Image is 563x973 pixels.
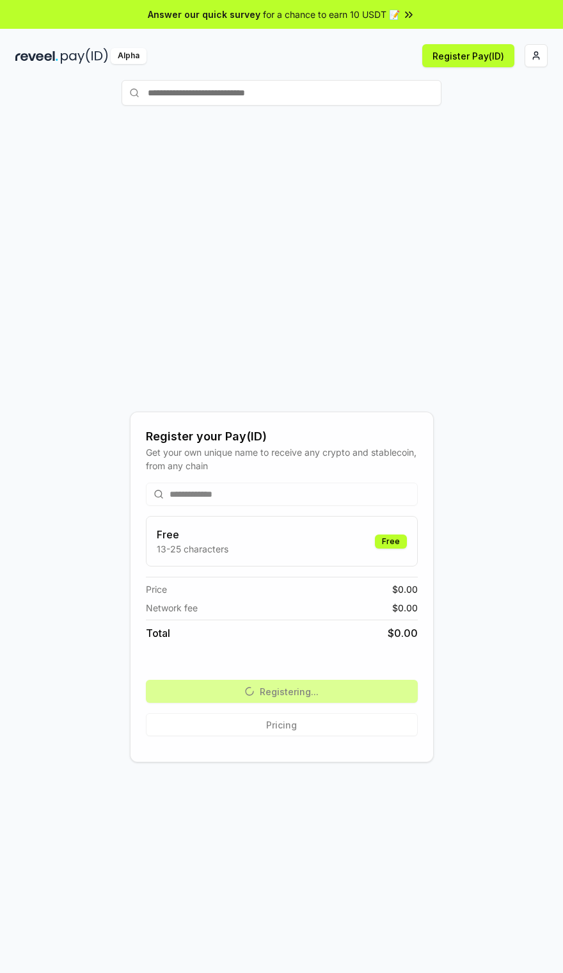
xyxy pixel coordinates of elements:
[157,527,228,542] h3: Free
[148,8,260,21] span: Answer our quick survey
[157,542,228,556] p: 13-25 characters
[422,44,514,67] button: Register Pay(ID)
[392,583,418,596] span: $ 0.00
[388,625,418,641] span: $ 0.00
[375,535,407,549] div: Free
[146,625,170,641] span: Total
[392,601,418,615] span: $ 0.00
[111,48,147,64] div: Alpha
[146,446,418,472] div: Get your own unique name to receive any crypto and stablecoin, from any chain
[263,8,400,21] span: for a chance to earn 10 USDT 📝
[146,428,418,446] div: Register your Pay(ID)
[61,48,108,64] img: pay_id
[15,48,58,64] img: reveel_dark
[146,601,198,615] span: Network fee
[146,583,167,596] span: Price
